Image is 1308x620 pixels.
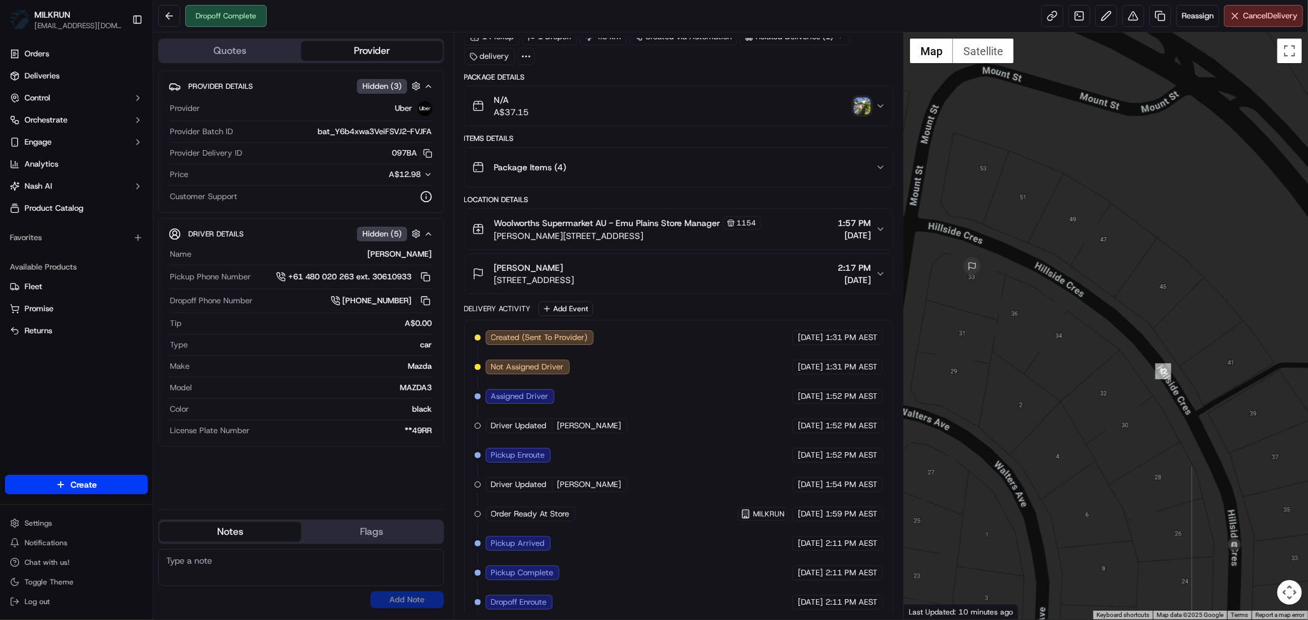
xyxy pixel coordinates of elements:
[557,420,622,431] span: [PERSON_NAME]
[25,115,67,126] span: Orchestrate
[170,103,200,114] span: Provider
[170,191,237,202] span: Customer Support
[494,94,529,106] span: N/A
[5,154,148,174] a: Analytics
[1096,611,1149,619] button: Keyboard shortcuts
[159,41,301,61] button: Quotes
[170,404,189,415] span: Color
[464,48,515,65] div: delivery
[71,478,97,491] span: Create
[34,9,71,21] button: MILKRUN
[418,101,432,116] img: uber-new-logo.jpeg
[465,86,893,126] button: N/AA$37.15photo_proof_of_delivery image
[825,420,878,431] span: 1:52 PM AEST
[953,39,1014,63] button: Show satellite imagery
[25,577,74,587] span: Toggle Theme
[798,567,823,578] span: [DATE]
[170,271,251,282] span: Pickup Phone Number
[491,567,554,578] span: Pickup Complete
[907,603,947,619] img: Google
[5,321,148,341] button: Returns
[170,382,192,393] span: Model
[753,509,784,519] span: MILKRUN
[825,508,878,520] span: 1:59 PM AEST
[1255,611,1304,618] a: Report a map error
[25,538,67,548] span: Notifications
[798,479,823,490] span: [DATE]
[494,230,761,242] span: [PERSON_NAME][STREET_ADDRESS]
[1182,10,1214,21] span: Reassign
[5,593,148,610] button: Log out
[1277,580,1302,605] button: Map camera controls
[798,597,823,608] span: [DATE]
[5,44,148,64] a: Orders
[276,270,432,284] a: +61 480 020 263 ext. 30610933
[464,134,893,143] div: Items Details
[169,224,434,244] button: Driver DetailsHidden (5)
[301,522,443,542] button: Flags
[491,508,570,520] span: Order Ready At Store
[5,515,148,532] button: Settings
[5,66,148,86] a: Deliveries
[25,70,59,81] span: Deliveries
[491,479,547,490] span: Driver Updated
[491,332,588,343] span: Created (Sent To Provider)
[737,218,757,228] span: 1154
[170,148,242,159] span: Provider Delivery ID
[825,361,878,372] span: 1:31 PM AEST
[1243,10,1298,21] span: Cancel Delivery
[910,39,953,63] button: Show street map
[465,209,893,249] button: Woolworths Supermarket AU - Emu Plains Store Manager1154[PERSON_NAME][STREET_ADDRESS]1:57 PM[DATE]
[491,391,549,402] span: Assigned Driver
[1157,611,1223,618] span: Map data ©2025 Google
[362,229,402,240] span: Hidden ( 5 )
[331,294,432,308] a: [PHONE_NUMBER]
[25,137,52,148] span: Engage
[838,274,871,286] span: [DATE]
[5,5,127,34] button: MILKRUNMILKRUN[EMAIL_ADDRESS][DOMAIN_NAME]
[362,81,402,92] span: Hidden ( 3 )
[34,21,122,31] span: [EMAIL_ADDRESS][DOMAIN_NAME]
[170,425,250,436] span: License Plate Number
[392,148,432,159] button: 097BA
[25,558,69,567] span: Chat with us!
[5,554,148,571] button: Chat with us!
[798,332,823,343] span: [DATE]
[557,479,622,490] span: [PERSON_NAME]
[1277,39,1302,63] button: Toggle fullscreen view
[798,391,823,402] span: [DATE]
[197,382,432,393] div: MAZDA3
[10,325,143,336] a: Returns
[464,195,893,205] div: Location Details
[169,76,434,96] button: Provider DetailsHidden (3)
[798,420,823,431] span: [DATE]
[25,597,50,607] span: Log out
[25,303,53,314] span: Promise
[5,475,148,494] button: Create
[464,304,531,314] div: Delivery Activity
[357,226,424,241] button: Hidden (5)
[854,97,871,115] img: photo_proof_of_delivery image
[538,301,593,316] button: Add Event
[25,518,52,528] span: Settings
[288,271,412,282] span: +61 480 020 263 ext. 30610933
[25,181,52,192] span: Nash AI
[491,361,564,372] span: Not Assigned Driver
[25,281,42,292] span: Fleet
[10,303,143,314] a: Promise
[494,217,721,229] span: Woolworths Supermarket AU - Emu Plains Store Manager
[825,479,878,490] span: 1:54 PM AEST
[25,93,50,104] span: Control
[170,249,191,260] span: Name
[5,110,148,130] button: Orchestrate
[170,126,233,137] span: Provider Batch ID
[494,161,567,173] span: Package Items ( 4 )
[25,48,49,59] span: Orders
[170,339,188,350] span: Type
[10,10,29,29] img: MILKRUN
[1176,5,1219,27] button: Reassign
[25,159,58,170] span: Analytics
[170,361,189,372] span: Make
